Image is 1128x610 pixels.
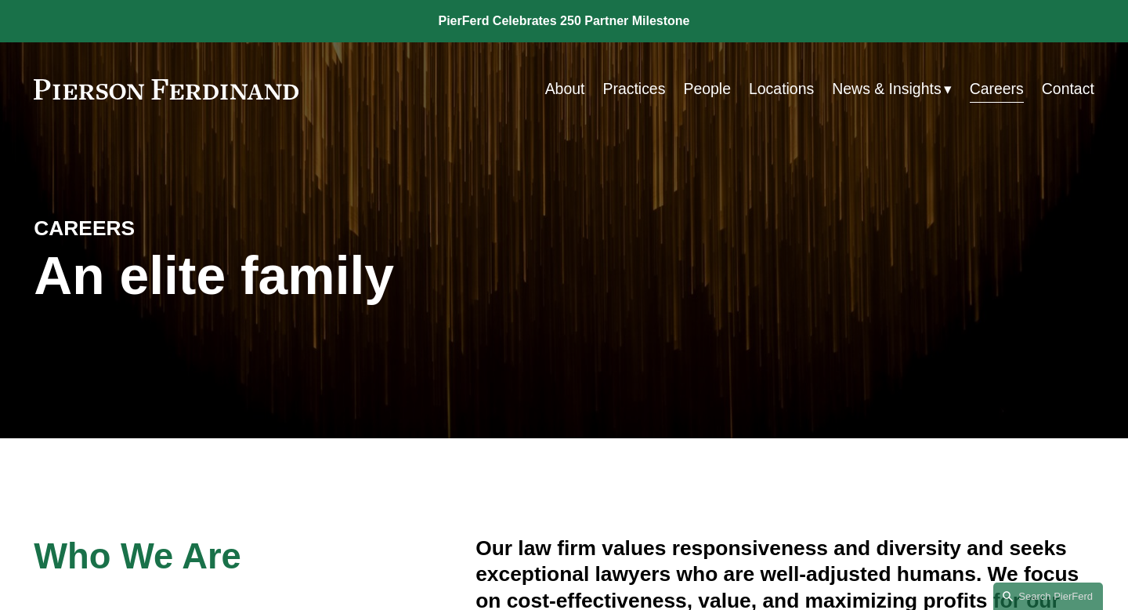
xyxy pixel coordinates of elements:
[683,74,731,104] a: People
[1042,74,1094,104] a: Contact
[993,583,1103,610] a: Search this site
[602,74,665,104] a: Practices
[34,245,564,307] h1: An elite family
[545,74,585,104] a: About
[34,536,241,576] span: Who We Are
[970,74,1024,104] a: Careers
[749,74,814,104] a: Locations
[832,74,951,104] a: folder dropdown
[832,75,941,103] span: News & Insights
[34,216,298,241] h4: CAREERS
